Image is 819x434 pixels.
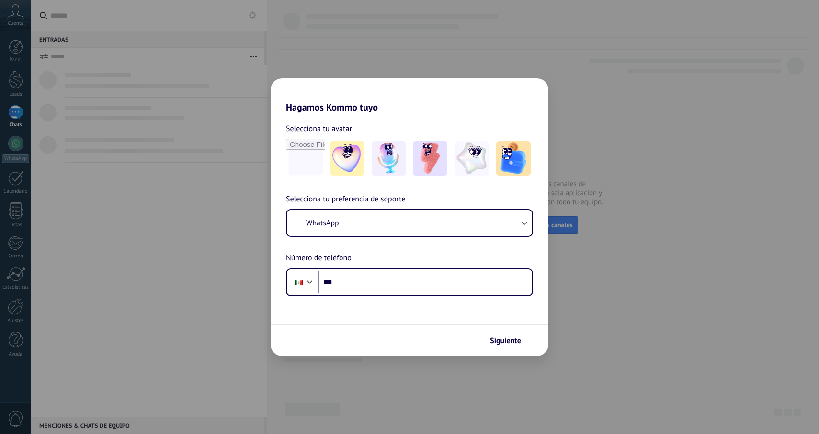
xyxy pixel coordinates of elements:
[486,333,534,349] button: Siguiente
[271,78,548,113] h2: Hagamos Kommo tuyo
[286,193,406,206] span: Selecciona tu preferencia de soporte
[496,141,531,176] img: -5.jpeg
[287,210,532,236] button: WhatsApp
[490,337,521,344] span: Siguiente
[286,252,352,265] span: Número de teléfono
[286,122,352,135] span: Selecciona tu avatar
[413,141,447,176] img: -3.jpeg
[306,218,339,228] span: WhatsApp
[290,272,308,292] div: Mexico: + 52
[455,141,489,176] img: -4.jpeg
[330,141,364,176] img: -1.jpeg
[372,141,406,176] img: -2.jpeg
